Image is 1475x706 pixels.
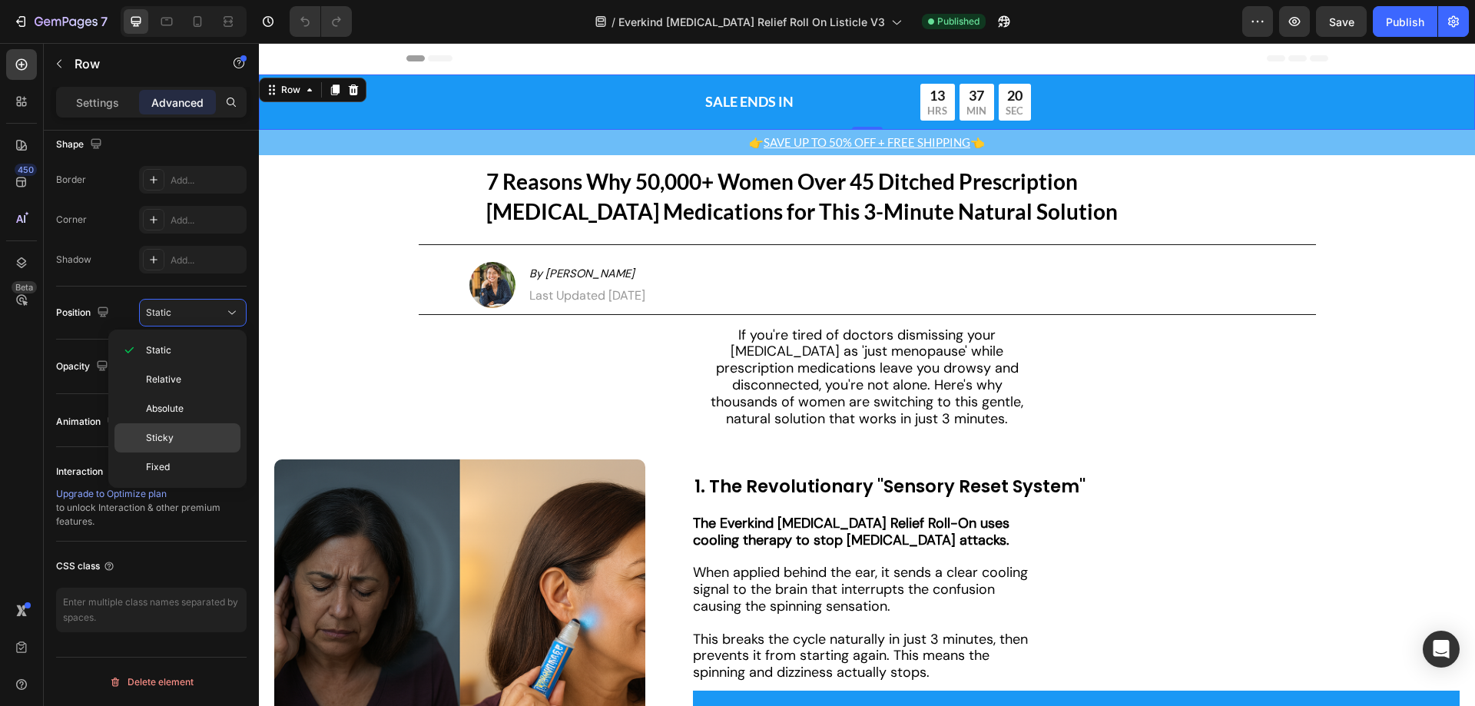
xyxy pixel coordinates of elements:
strong: The Everkind [MEDICAL_DATA] Relief Roll-On uses cooling therapy to stop [MEDICAL_DATA] attacks. [434,471,751,506]
div: Upgrade to Optimize plan [56,487,247,501]
div: Add... [171,214,243,227]
p: MIN [708,61,728,75]
div: Add... [171,174,243,187]
div: Opacity [56,356,111,377]
div: Row [19,40,45,54]
p: HRS [668,61,688,75]
div: Shape [56,134,105,155]
div: Border [56,173,86,187]
button: Save [1316,6,1367,37]
p: 7 [101,12,108,31]
span: Save [1329,15,1354,28]
button: Delete element [56,670,247,694]
span: Absolute [146,402,184,416]
iframe: Design area [259,43,1475,706]
strong: 7 Reasons Why 50,000+ Women Over 45 Ditched Prescription [MEDICAL_DATA] Medications for This 3-Mi... [227,125,859,181]
span: 👈 [505,92,726,106]
span: Static [146,307,171,318]
div: 20 [747,44,764,61]
span: Static [146,343,171,357]
span: Everkind [MEDICAL_DATA] Relief Roll On Listicle V3 [618,14,885,30]
div: Delete element [109,673,194,691]
span: / [612,14,615,30]
img: gempages_557103489201734849-8e735f51-39c9-49cf-8e40-2cc09ab64e02.jpg [210,219,257,265]
div: Shadow [56,253,91,267]
button: Publish [1373,6,1437,37]
span: When applied behind the ear, it sends a clear cooling signal to the brain that interrupts the con... [434,520,769,572]
div: Position [56,303,112,323]
div: to unlock Interaction & other premium features. [56,487,247,529]
i: By [PERSON_NAME] [270,223,376,238]
div: CSS class [56,559,115,573]
span: Published [937,15,979,28]
div: 37 [708,44,728,61]
strong: 1. The Revolutionary "Sensory Reset System" [436,431,827,456]
span: Fixed [146,460,170,474]
button: 7 [6,6,114,37]
div: Publish [1386,14,1424,30]
div: Beta [12,281,37,293]
div: Corner [56,213,87,227]
p: Row [75,55,205,73]
div: Undo/Redo [290,6,352,37]
span: SALE ENDS IN [446,50,535,67]
div: 450 [15,164,37,176]
div: Open Intercom Messenger [1423,631,1460,668]
p: SEC [747,61,764,75]
div: Animation [56,412,122,433]
span: This breaks the cycle naturally in just 3 minutes, then prevents it from starting again. This mea... [434,587,769,639]
u: SAVE UP TO 50% OFF + FREE SHIPPING [505,92,711,106]
p: Last Updated [DATE] [270,245,386,261]
span: Relative [146,373,181,386]
div: Interaction [56,465,103,479]
a: SAVE UP TO 50% OFF + FREE SHIPPING👈 [505,91,726,106]
p: Settings [76,94,119,111]
button: Static [139,299,247,326]
div: Add... [171,254,243,267]
div: 13 [668,44,688,61]
span: 👉 [490,92,505,106]
span: If you're tired of doctors dismissing your [MEDICAL_DATA] as 'just menopause' while prescription ... [452,283,764,385]
p: Advanced [151,94,204,111]
span: Sticky [146,431,174,445]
